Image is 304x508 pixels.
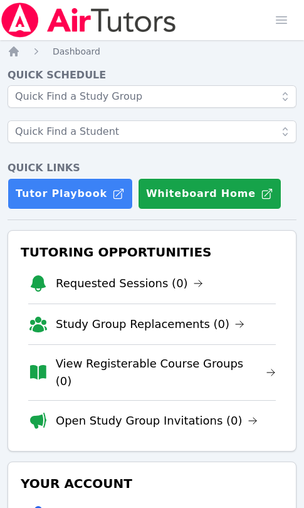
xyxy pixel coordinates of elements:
a: Dashboard [53,45,100,58]
a: Open Study Group Invitations (0) [56,412,258,430]
h3: Tutoring Opportunities [18,241,286,263]
input: Quick Find a Study Group [8,85,296,108]
h4: Quick Links [8,161,296,176]
a: View Registerable Course Groups (0) [56,355,276,390]
input: Quick Find a Student [8,120,296,143]
nav: Breadcrumb [8,45,296,58]
h3: Your Account [18,472,286,495]
a: Requested Sessions (0) [56,275,203,292]
a: Study Group Replacements (0) [56,315,244,333]
button: Whiteboard Home [138,178,281,209]
a: Tutor Playbook [8,178,133,209]
span: Dashboard [53,46,100,56]
h4: Quick Schedule [8,68,296,83]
